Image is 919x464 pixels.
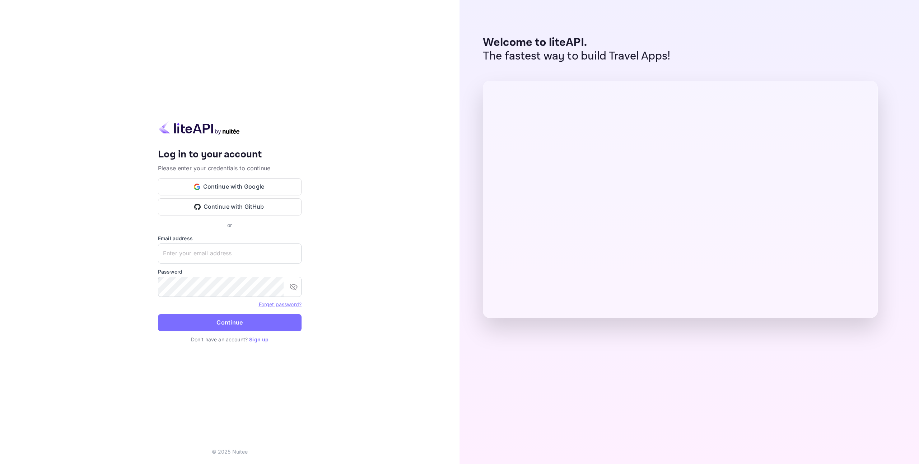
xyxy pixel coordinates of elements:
[227,221,232,229] p: or
[158,121,241,135] img: liteapi
[249,336,269,342] a: Sign up
[158,314,302,331] button: Continue
[158,148,302,161] h4: Log in to your account
[158,198,302,216] button: Continue with GitHub
[286,280,301,294] button: toggle password visibility
[158,178,302,195] button: Continue with Google
[158,336,302,343] p: Don't have an account?
[483,49,671,63] p: The fastest way to build Travel Apps!
[158,243,302,264] input: Enter your email address
[158,164,302,172] p: Please enter your credentials to continue
[483,36,671,49] p: Welcome to liteAPI.
[259,301,302,307] a: Forget password?
[212,448,248,455] p: © 2025 Nuitee
[483,81,878,318] img: liteAPI Dashboard Preview
[158,235,302,242] label: Email address
[158,268,302,275] label: Password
